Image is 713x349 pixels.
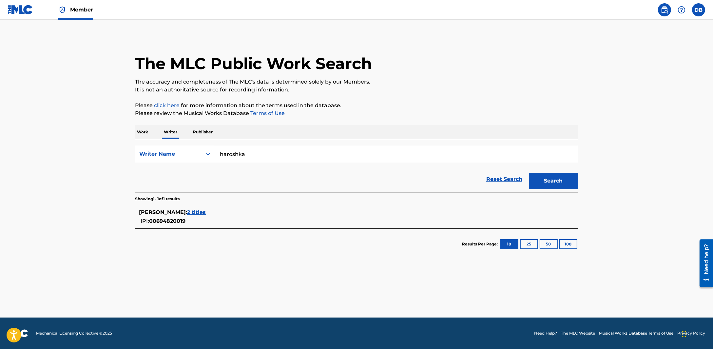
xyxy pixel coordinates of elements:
span: Mechanical Licensing Collective © 2025 [36,330,112,336]
a: Need Help? [534,330,557,336]
a: Musical Works Database Terms of Use [599,330,673,336]
button: 100 [559,239,577,249]
button: Search [529,173,578,189]
img: Top Rightsholder [58,6,66,14]
p: Work [135,125,150,139]
a: The MLC Website [561,330,595,336]
a: Terms of Use [249,110,285,116]
img: help [678,6,685,14]
a: Privacy Policy [677,330,705,336]
span: 2 titles [187,209,206,215]
p: Publisher [191,125,215,139]
p: The accuracy and completeness of The MLC's data is determined solely by our Members. [135,78,578,86]
p: Showing 1 - 1 of 1 results [135,196,180,202]
span: [PERSON_NAME] : [139,209,187,215]
div: User Menu [692,3,705,16]
p: Results Per Page: [462,241,499,247]
div: Writer Name [139,150,198,158]
button: 50 [540,239,558,249]
p: Please for more information about the terms used in the database. [135,102,578,109]
form: Search Form [135,146,578,192]
iframe: Resource Center [695,237,713,290]
button: 25 [520,239,538,249]
h1: The MLC Public Work Search [135,54,372,73]
span: Member [70,6,93,13]
img: MLC Logo [8,5,33,14]
iframe: Chat Widget [680,318,713,349]
span: 00694820019 [149,218,185,224]
img: search [661,6,668,14]
button: 10 [500,239,518,249]
span: IPI: [141,218,149,224]
div: Help [675,3,688,16]
img: logo [8,329,28,337]
a: Public Search [658,3,671,16]
p: Writer [162,125,179,139]
p: Please review the Musical Works Database [135,109,578,117]
p: It is not an authoritative source for recording information. [135,86,578,94]
a: Reset Search [483,172,526,186]
a: click here [154,102,180,108]
div: Drag [682,324,686,344]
